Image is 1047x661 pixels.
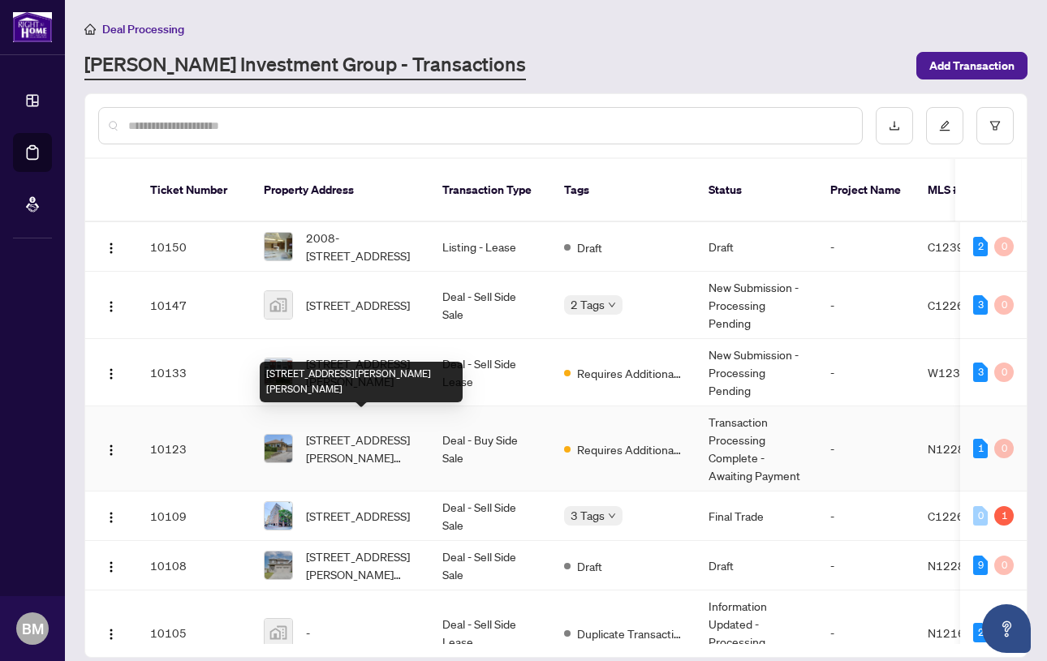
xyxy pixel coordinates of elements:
[105,444,118,457] img: Logo
[265,435,292,462] img: thumbnail-img
[429,272,551,339] td: Deal - Sell Side Sale
[429,541,551,590] td: Deal - Sell Side Sale
[137,159,251,222] th: Ticket Number
[994,556,1014,575] div: 0
[98,234,124,260] button: Logo
[876,107,913,144] button: download
[137,272,251,339] td: 10147
[265,619,292,646] img: thumbnail-img
[98,503,124,529] button: Logo
[973,363,988,382] div: 3
[306,296,410,314] span: [STREET_ADDRESS]
[137,222,251,272] td: 10150
[982,604,1031,653] button: Open asap
[994,363,1014,382] div: 0
[137,339,251,406] td: 10133
[929,53,1015,79] span: Add Transaction
[696,272,817,339] td: New Submission - Processing Pending
[817,272,915,339] td: -
[577,557,602,575] span: Draft
[98,292,124,318] button: Logo
[696,339,817,406] td: New Submission - Processing Pending
[13,12,52,42] img: logo
[265,291,292,319] img: thumbnail-img
[817,491,915,541] td: -
[137,541,251,590] td: 10108
[306,507,410,525] span: [STREET_ADDRESS]
[696,222,817,272] td: Draft
[306,354,416,390] span: [STREET_ADDRESS][PERSON_NAME]
[84,24,96,35] span: home
[571,506,605,525] span: 3 Tags
[928,625,994,640] span: N12164468
[994,295,1014,315] div: 0
[306,547,416,583] span: [STREET_ADDRESS][PERSON_NAME][PERSON_NAME]
[973,295,988,315] div: 3
[306,624,310,642] span: -
[577,364,683,382] span: Requires Additional Docs
[429,406,551,491] td: Deal - Buy Side Sale
[928,509,993,523] span: C12266292
[973,439,988,458] div: 1
[973,556,988,575] div: 9
[265,502,292,530] img: thumbnail-img
[696,406,817,491] td: Transaction Processing Complete - Awaiting Payment
[817,541,915,590] td: -
[429,339,551,406] td: Deal - Sell Side Lease
[817,339,915,406] td: -
[817,406,915,491] td: -
[915,159,1012,222] th: MLS #
[251,159,429,222] th: Property Address
[994,439,1014,458] div: 0
[137,491,251,541] td: 10109
[577,238,602,256] span: Draft
[928,558,994,573] span: N12285992
[429,491,551,541] td: Deal - Sell Side Sale
[429,159,551,222] th: Transaction Type
[265,233,292,260] img: thumbnail-img
[696,491,817,541] td: Final Trade
[105,628,118,641] img: Logo
[817,222,915,272] td: -
[939,120,950,131] span: edit
[696,159,817,222] th: Status
[551,159,696,222] th: Tags
[98,436,124,461] button: Logo
[105,367,118,380] img: Logo
[928,298,993,312] span: C12266292
[608,512,616,520] span: down
[976,107,1014,144] button: filter
[98,552,124,578] button: Logo
[265,358,292,386] img: thumbnail-img
[98,359,124,385] button: Logo
[889,120,900,131] span: download
[137,406,251,491] td: 10123
[696,541,817,590] td: Draft
[973,506,988,526] div: 0
[105,242,118,255] img: Logo
[994,237,1014,256] div: 0
[577,440,683,458] span: Requires Additional Docs
[817,159,915,222] th: Project Name
[571,295,605,314] span: 2 Tags
[916,52,1028,79] button: Add Transaction
[928,239,993,254] span: C12394504
[84,51,526,80] a: [PERSON_NAME] Investment Group - Transactions
[260,362,463,402] div: [STREET_ADDRESS][PERSON_NAME][PERSON_NAME]
[973,237,988,256] div: 2
[608,301,616,309] span: down
[429,222,551,272] td: Listing - Lease
[265,552,292,579] img: thumbnail-img
[306,229,416,264] span: 2008-[STREET_ADDRESS]
[105,511,118,524] img: Logo
[926,107,963,144] button: edit
[973,623,988,642] div: 2
[928,365,997,380] span: W12321822
[98,620,124,646] button: Logo
[22,617,44,640] span: BM
[994,506,1014,526] div: 1
[105,560,118,573] img: Logo
[306,431,416,466] span: [STREET_ADDRESS][PERSON_NAME][PERSON_NAME]
[989,120,1001,131] span: filter
[577,625,683,642] span: Duplicate Transaction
